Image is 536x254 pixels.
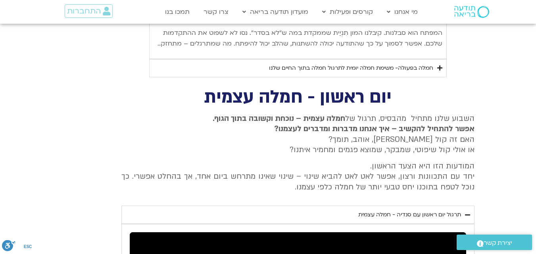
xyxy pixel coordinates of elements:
div: חמלה בפעולה- משימת חמלה יומית לתרגול חמלה בתוך החיים שלנו [269,63,433,73]
strong: חמלה עצמית – נוכחת וקשובה בתוך הגוף. אפשר להתחיל להקשיב – איך אנחנו מדברות ומדברים לעצמנו? [213,113,475,134]
a: צרו קשר [200,4,232,19]
a: מי אנחנו [383,4,422,19]
a: יצירת קשר [457,235,532,250]
a: קורסים ופעילות [318,4,377,19]
p: השבוע שלנו מתחיל מהבסיס, תרגול של האם זה קול [PERSON_NAME], אוהב, תומך? או אולי קול שיפוטי, שמבקר... [121,113,475,155]
a: תמכו בנו [161,4,194,19]
span: התחברות [67,7,101,15]
img: תודעה בריאה [454,6,489,18]
p: המודעות הזו היא הצעד הראשון. יחד עם התכוונות ורצון, אפשר לאט לאט להביא שינוי – שינוי שאינו מתרחש ... [121,161,475,192]
div: תרגול יום ראשון עם סנדיה - חמלה עצמית [358,210,461,220]
a: התחברות [65,4,113,18]
h2: יום ראשון - חמלה עצמית [121,89,475,105]
a: מועדון תודעה בריאה [238,4,312,19]
p: המפתח הוא סבלנות. קיבלנו המון תִנְיַית שממקדת במה ש”לא בסדר”. נסו לא לשפוט את ההתקדמות שלכם. אפשר... [154,28,442,49]
summary: חמלה בפעולה- משימת חמלה יומית לתרגול חמלה בתוך החיים שלנו [149,59,447,77]
summary: תרגול יום ראשון עם סנדיה - חמלה עצמית [121,206,475,224]
span: יצירת קשר [484,238,512,248]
